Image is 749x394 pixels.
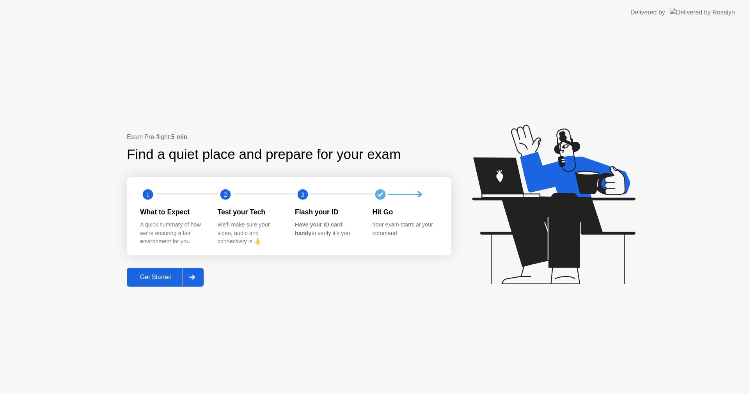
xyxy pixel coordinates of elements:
text: 3 [301,191,304,198]
div: Get Started [129,274,183,281]
div: to verify it’s you [295,221,360,237]
img: Delivered by Rosalyn [670,8,735,17]
div: We’ll make sure your video, audio and connectivity is 👌 [218,221,283,246]
div: A quick summary of how we’re ensuring a fair environment for you [140,221,205,246]
text: 1 [146,191,149,198]
text: 2 [224,191,227,198]
div: Hit Go [373,207,438,217]
div: Test your Tech [218,207,283,217]
div: Flash your ID [295,207,360,217]
button: Get Started [127,268,204,287]
div: Exam Pre-flight: [127,132,451,142]
div: Your exam starts at your command [373,221,438,237]
div: Delivered by [630,8,665,17]
b: 5 min [171,134,188,140]
div: What to Expect [140,207,205,217]
div: Find a quiet place and prepare for your exam [127,144,402,165]
b: Have your ID card handy [295,221,343,236]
